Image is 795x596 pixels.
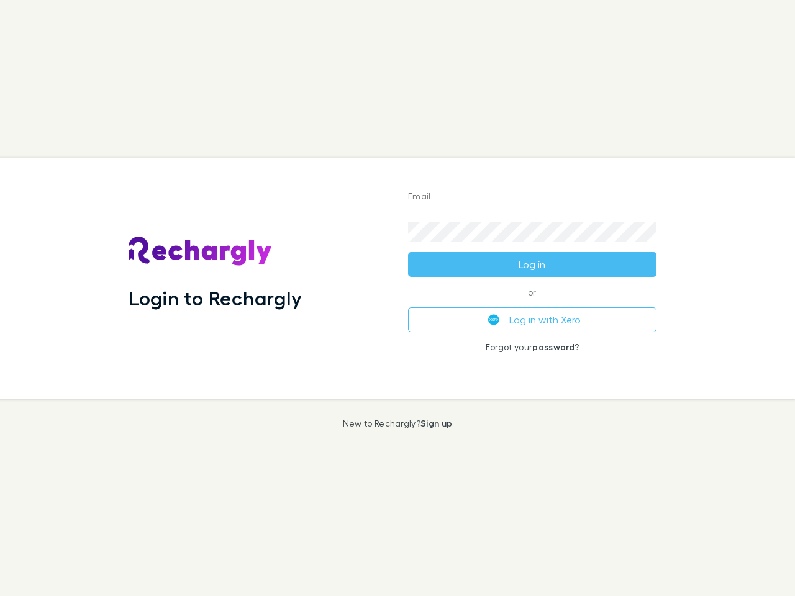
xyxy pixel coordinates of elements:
a: Sign up [420,418,452,428]
button: Log in [408,252,656,277]
a: password [532,341,575,352]
p: New to Rechargly? [343,418,453,428]
img: Rechargly's Logo [129,237,273,266]
button: Log in with Xero [408,307,656,332]
img: Xero's logo [488,314,499,325]
p: Forgot your ? [408,342,656,352]
h1: Login to Rechargly [129,286,302,310]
